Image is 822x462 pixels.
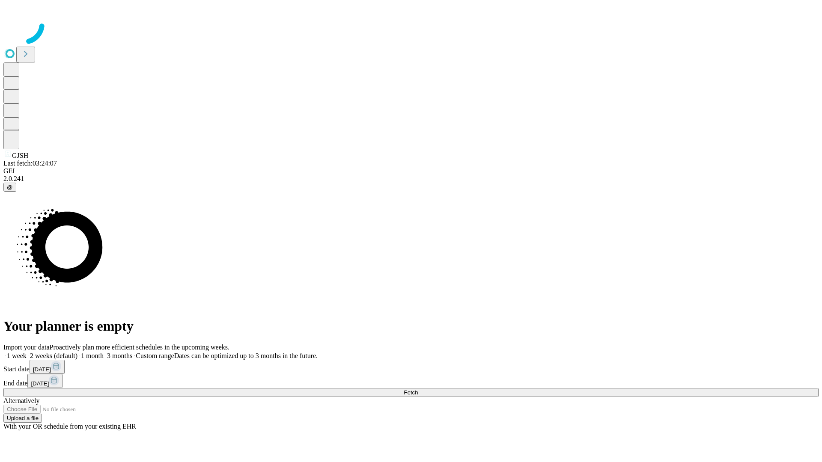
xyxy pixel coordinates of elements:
[31,380,49,387] span: [DATE]
[3,183,16,192] button: @
[3,397,39,404] span: Alternatively
[3,414,42,423] button: Upload a file
[3,160,57,167] span: Last fetch: 03:24:07
[174,352,318,359] span: Dates can be optimized up to 3 months in the future.
[3,423,136,430] span: With your OR schedule from your existing EHR
[3,175,819,183] div: 2.0.241
[50,344,229,351] span: Proactively plan more efficient schedules in the upcoming weeks.
[7,184,13,190] span: @
[3,374,819,388] div: End date
[30,352,77,359] span: 2 weeks (default)
[404,389,418,396] span: Fetch
[12,152,28,159] span: GJSH
[3,344,50,351] span: Import your data
[3,318,819,334] h1: Your planner is empty
[3,360,819,374] div: Start date
[33,366,51,373] span: [DATE]
[107,352,132,359] span: 3 months
[27,374,63,388] button: [DATE]
[81,352,104,359] span: 1 month
[7,352,27,359] span: 1 week
[3,388,819,397] button: Fetch
[30,360,65,374] button: [DATE]
[3,167,819,175] div: GEI
[136,352,174,359] span: Custom range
